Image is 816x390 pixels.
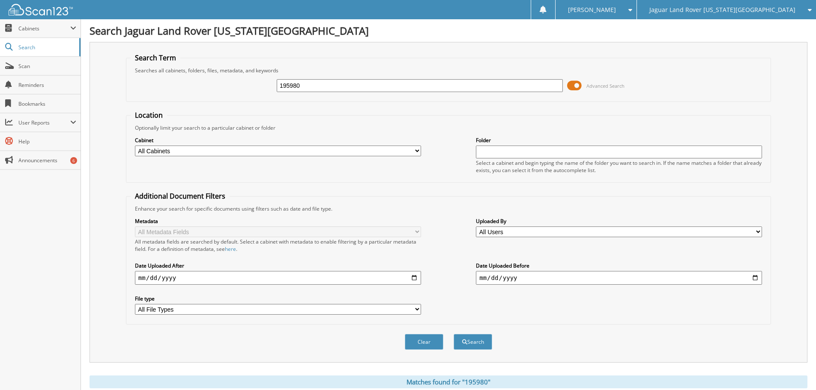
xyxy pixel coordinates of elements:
[18,25,70,32] span: Cabinets
[135,271,421,285] input: start
[131,53,180,63] legend: Search Term
[586,83,625,89] span: Advanced Search
[18,138,76,145] span: Help
[135,238,421,253] div: All metadata fields are searched by default. Select a cabinet with metadata to enable filtering b...
[476,137,762,144] label: Folder
[90,375,807,388] div: Matches found for "195980"
[454,334,492,350] button: Search
[476,159,762,174] div: Select a cabinet and begin typing the name of the folder you want to search in. If the name match...
[135,262,421,269] label: Date Uploaded After
[18,119,70,126] span: User Reports
[70,157,77,164] div: 6
[9,4,73,15] img: scan123-logo-white.svg
[131,110,167,120] legend: Location
[18,157,76,164] span: Announcements
[131,205,766,212] div: Enhance your search for specific documents using filters such as date and file type.
[476,217,762,225] label: Uploaded By
[18,81,76,89] span: Reminders
[90,24,807,38] h1: Search Jaguar Land Rover [US_STATE][GEOGRAPHIC_DATA]
[131,191,230,201] legend: Additional Document Filters
[476,262,762,269] label: Date Uploaded Before
[135,137,421,144] label: Cabinet
[18,44,75,51] span: Search
[135,295,421,302] label: File type
[18,100,76,107] span: Bookmarks
[225,245,236,253] a: here
[405,334,443,350] button: Clear
[568,7,616,12] span: [PERSON_NAME]
[649,7,795,12] span: Jaguar Land Rover [US_STATE][GEOGRAPHIC_DATA]
[476,271,762,285] input: end
[131,124,766,131] div: Optionally limit your search to a particular cabinet or folder
[18,63,76,70] span: Scan
[131,67,766,74] div: Searches all cabinets, folders, files, metadata, and keywords
[135,217,421,225] label: Metadata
